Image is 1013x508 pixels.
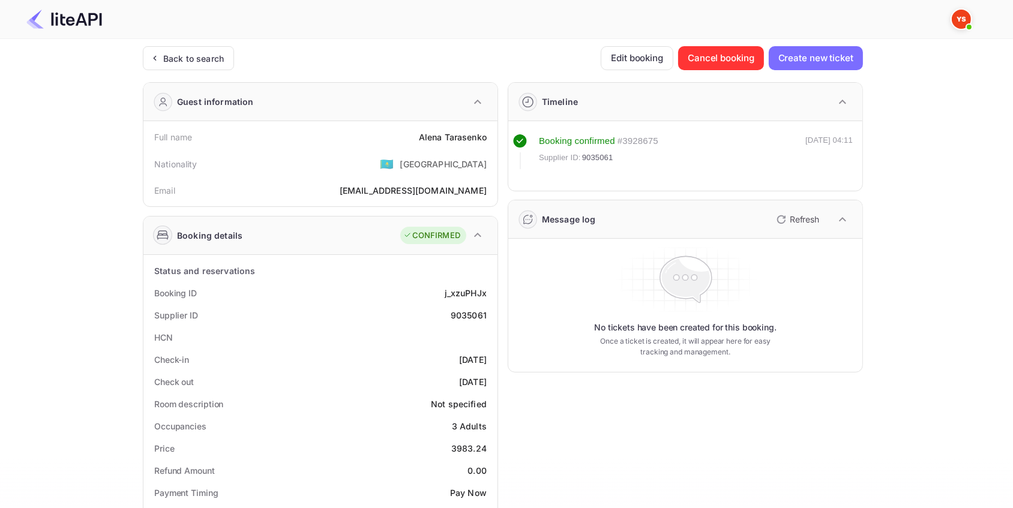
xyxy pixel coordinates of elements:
[618,134,658,148] div: # 3928675
[769,210,824,229] button: Refresh
[154,158,197,170] div: Nationality
[678,46,764,70] button: Cancel booking
[154,331,173,344] div: HCN
[445,287,487,299] div: j_xzuPHJx
[154,264,255,277] div: Status and reservations
[154,398,223,410] div: Room description
[790,213,819,226] p: Refresh
[952,10,971,29] img: Yandex Support
[451,442,487,455] div: 3983.24
[539,152,581,164] span: Supplier ID:
[467,464,487,477] div: 0.00
[542,95,578,108] div: Timeline
[582,152,613,164] span: 9035061
[154,353,189,366] div: Check-in
[154,442,175,455] div: Price
[340,184,487,197] div: [EMAIL_ADDRESS][DOMAIN_NAME]
[380,153,394,175] span: United States
[163,52,224,65] div: Back to search
[154,420,206,432] div: Occupancies
[431,398,487,410] div: Not specified
[769,46,863,70] button: Create new ticket
[450,486,487,499] div: Pay Now
[539,134,615,148] div: Booking confirmed
[542,213,596,226] div: Message log
[403,230,460,242] div: CONFIRMED
[591,336,780,357] p: Once a ticket is created, it will appear here for easy tracking and management.
[154,375,194,388] div: Check out
[459,353,487,366] div: [DATE]
[400,158,487,170] div: [GEOGRAPHIC_DATA]
[154,309,198,321] div: Supplier ID
[601,46,673,70] button: Edit booking
[154,184,175,197] div: Email
[154,287,197,299] div: Booking ID
[419,131,487,143] div: Alena Tarasenko
[177,229,242,242] div: Booking details
[154,131,192,143] div: Full name
[459,375,487,388] div: [DATE]
[451,309,487,321] div: 9035061
[26,10,102,29] img: LiteAPI Logo
[177,95,254,108] div: Guest information
[594,321,777,333] p: No tickets have been created for this booking.
[452,420,487,432] div: 3 Adults
[154,464,215,477] div: Refund Amount
[805,134,853,169] div: [DATE] 04:11
[154,486,218,499] div: Payment Timing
